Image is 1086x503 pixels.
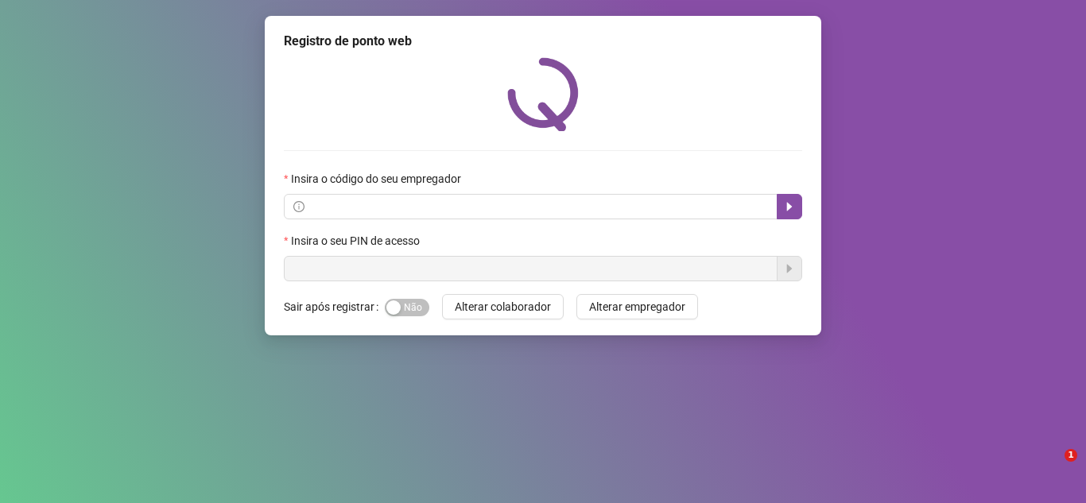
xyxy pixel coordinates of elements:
[576,294,698,319] button: Alterar empregador
[455,298,551,315] span: Alterar colaborador
[1065,449,1077,462] span: 1
[442,294,564,319] button: Alterar colaborador
[1032,449,1070,487] iframe: Intercom live chat
[589,298,685,315] span: Alterar empregador
[284,232,430,250] label: Insira o seu PIN de acesso
[284,32,802,51] div: Registro de ponto web
[284,170,471,188] label: Insira o código do seu empregador
[783,200,796,213] span: caret-right
[284,294,385,319] label: Sair após registrar
[293,201,304,212] span: info-circle
[507,57,579,131] img: QRPoint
